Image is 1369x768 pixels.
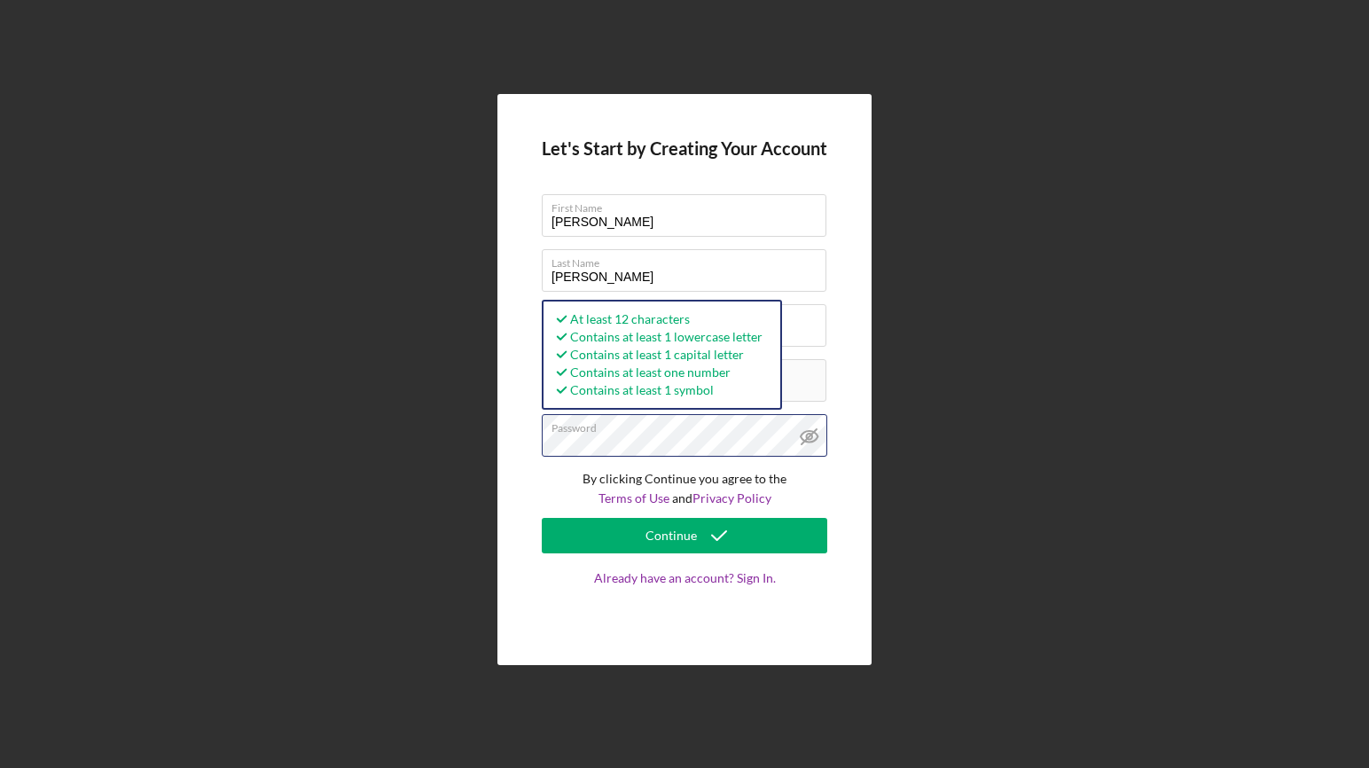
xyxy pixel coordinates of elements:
[552,381,763,399] div: Contains at least 1 symbol
[552,250,826,270] label: Last Name
[552,310,763,328] div: At least 12 characters
[552,346,763,364] div: Contains at least 1 capital letter
[692,490,771,505] a: Privacy Policy
[552,364,763,381] div: Contains at least one number
[552,195,826,215] label: First Name
[542,518,827,553] button: Continue
[542,469,827,509] p: By clicking Continue you agree to the and
[552,328,763,346] div: Contains at least 1 lowercase letter
[598,490,669,505] a: Terms of Use
[542,571,827,621] a: Already have an account? Sign In.
[552,415,826,435] label: Password
[542,138,827,159] h4: Let's Start by Creating Your Account
[645,518,697,553] div: Continue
